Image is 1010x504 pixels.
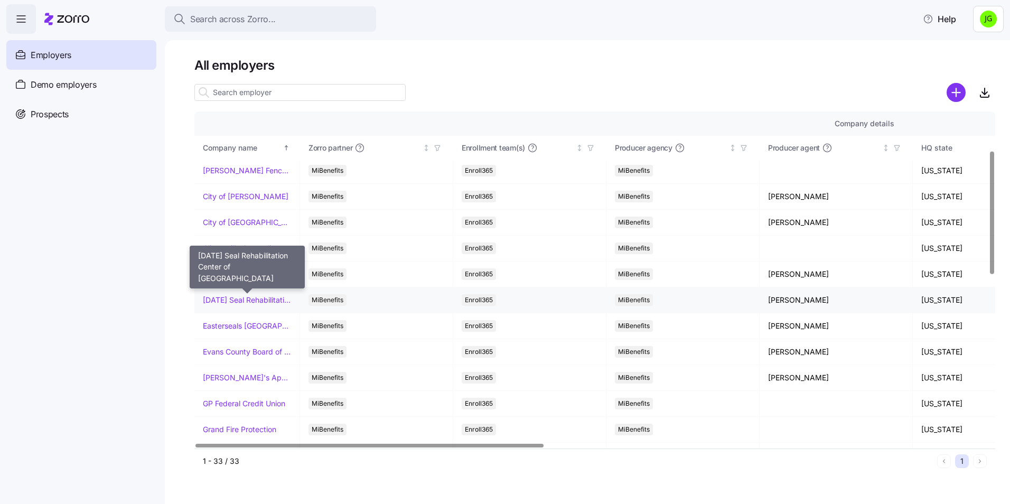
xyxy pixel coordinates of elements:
th: Producer agencyNot sorted [606,136,760,160]
a: City of [PERSON_NAME] [203,191,288,202]
td: [PERSON_NAME] [760,287,913,313]
button: Help [914,8,965,30]
span: Enroll365 [465,268,493,280]
span: MiBenefits [312,294,343,306]
span: MiBenefits [312,191,343,202]
span: Employers [31,49,71,62]
span: MiBenefits [618,346,650,358]
th: Producer agentNot sorted [760,136,913,160]
svg: add icon [947,83,966,102]
th: Company nameSorted ascending [194,136,300,160]
a: [PERSON_NAME] [203,269,264,279]
a: Easterseals [GEOGRAPHIC_DATA] & [GEOGRAPHIC_DATA][US_STATE] [203,321,291,331]
a: Demo employers [6,70,156,99]
span: MiBenefits [618,217,650,228]
span: Enroll365 [465,424,493,435]
a: Employers [6,40,156,70]
th: Enrollment team(s)Not sorted [453,136,606,160]
td: [PERSON_NAME] [760,184,913,210]
span: Enroll365 [465,398,493,409]
span: MiBenefits [312,398,343,409]
div: Not sorted [729,144,736,152]
span: Demo employers [31,78,97,91]
span: MiBenefits [618,320,650,332]
span: Enroll365 [465,165,493,176]
span: MiBenefits [312,424,343,435]
div: Company name [203,142,281,154]
img: a4774ed6021b6d0ef619099e609a7ec5 [980,11,997,27]
span: MiBenefits [618,424,650,435]
span: Enroll365 [465,320,493,332]
a: Evans County Board of Commissioners [203,347,291,357]
span: Enroll365 [465,294,493,306]
span: Help [923,13,956,25]
span: Search across Zorro... [190,13,276,26]
span: MiBenefits [312,217,343,228]
span: MiBenefits [618,294,650,306]
td: [PERSON_NAME] [760,313,913,339]
span: Enroll365 [465,242,493,254]
span: MiBenefits [312,165,343,176]
span: MiBenefits [618,268,650,280]
td: [PERSON_NAME] [760,365,913,391]
a: [PERSON_NAME]'s Appliance/[PERSON_NAME]'s Academy/Fluid Services [203,372,291,383]
a: City of [GEOGRAPHIC_DATA] [203,217,291,228]
span: Prospects [31,108,69,121]
span: Enrollment team(s) [462,143,525,153]
input: Search employer [194,84,406,101]
span: MiBenefits [618,191,650,202]
a: GP Federal Credit Union [203,398,285,409]
div: 1 - 33 / 33 [203,456,933,466]
span: MiBenefits [312,346,343,358]
span: Enroll365 [465,346,493,358]
a: [PERSON_NAME] Fence Company [203,165,291,176]
a: [DATE] Seal Rehabilitation Center of [GEOGRAPHIC_DATA] [203,295,291,305]
div: Not sorted [882,144,890,152]
span: MiBenefits [618,398,650,409]
button: Next page [973,454,987,468]
button: Search across Zorro... [165,6,376,32]
span: MiBenefits [618,242,650,254]
span: Producer agent [768,143,820,153]
span: MiBenefits [618,165,650,176]
span: Enroll365 [465,191,493,202]
td: [PERSON_NAME] [760,262,913,287]
div: Sorted ascending [283,144,290,152]
span: MiBenefits [312,268,343,280]
span: MiBenefits [312,320,343,332]
span: Producer agency [615,143,672,153]
span: Enroll365 [465,372,493,384]
h1: All employers [194,57,995,73]
a: Grand Fire Protection [203,424,276,435]
span: Zorro partner [308,143,352,153]
span: MiBenefits [312,242,343,254]
a: Prospects [6,99,156,129]
div: Not sorted [423,144,430,152]
a: Clintonville Counseling and Wellness [203,243,291,254]
th: Zorro partnerNot sorted [300,136,453,160]
span: MiBenefits [618,372,650,384]
td: [PERSON_NAME] [760,210,913,236]
div: Not sorted [576,144,583,152]
span: MiBenefits [312,372,343,384]
td: [PERSON_NAME] [760,339,913,365]
span: Enroll365 [465,217,493,228]
button: Previous page [937,454,951,468]
button: 1 [955,454,969,468]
